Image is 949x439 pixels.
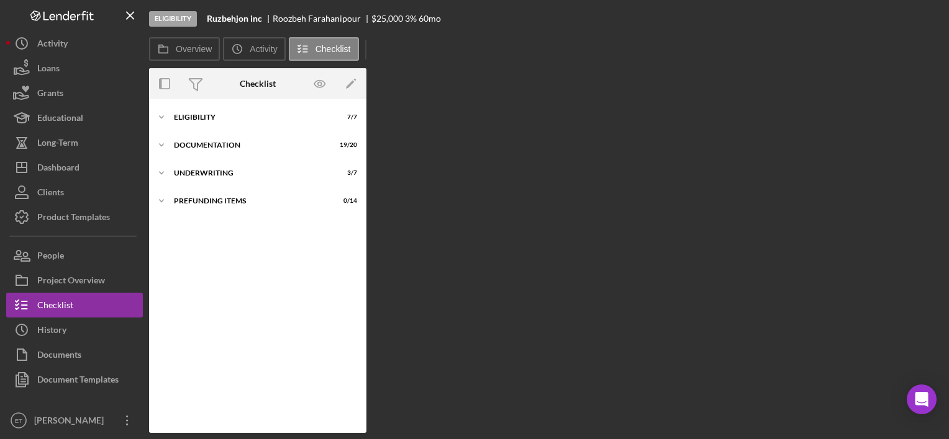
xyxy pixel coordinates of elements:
[37,130,78,158] div: Long-Term
[37,155,79,183] div: Dashboard
[289,37,359,61] button: Checklist
[335,197,357,205] div: 0 / 14
[335,141,357,149] div: 19 / 20
[37,243,64,271] div: People
[6,408,143,433] button: ET[PERSON_NAME]
[6,105,143,130] button: Educational
[207,14,262,24] b: Ruzbehjon inc
[6,31,143,56] button: Activity
[37,293,73,321] div: Checklist
[6,243,143,268] button: People
[419,14,441,24] div: 60 mo
[37,105,83,133] div: Educational
[6,268,143,293] button: Project Overview
[6,81,143,105] button: Grants
[37,342,81,370] div: Documents
[6,205,143,229] button: Product Templates
[6,130,143,155] button: Long-Term
[37,317,66,345] div: History
[31,408,112,436] div: [PERSON_NAME]
[37,31,68,59] div: Activity
[335,169,357,177] div: 3 / 7
[6,317,143,342] button: History
[405,14,417,24] div: 3 %
[174,141,326,149] div: Documentation
[6,293,143,317] button: Checklist
[335,113,357,121] div: 7 / 7
[174,113,326,121] div: Eligibility
[174,197,326,205] div: Prefunding Items
[6,180,143,205] button: Clients
[907,384,937,414] div: Open Intercom Messenger
[174,169,326,177] div: Underwriting
[37,56,60,84] div: Loans
[223,37,285,61] button: Activity
[149,11,197,27] div: Eligibility
[273,14,371,24] div: Roozbeh Farahanipour
[6,155,143,180] button: Dashboard
[316,44,351,54] label: Checklist
[6,56,143,81] button: Loans
[6,367,143,392] button: Document Templates
[371,13,403,24] span: $25,000
[6,342,143,367] button: Documents
[37,81,63,109] div: Grants
[37,205,110,233] div: Product Templates
[15,417,22,424] text: ET
[250,44,277,54] label: Activity
[149,37,220,61] button: Overview
[37,367,119,395] div: Document Templates
[176,44,212,54] label: Overview
[37,180,64,208] div: Clients
[37,268,105,296] div: Project Overview
[240,79,276,89] div: Checklist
